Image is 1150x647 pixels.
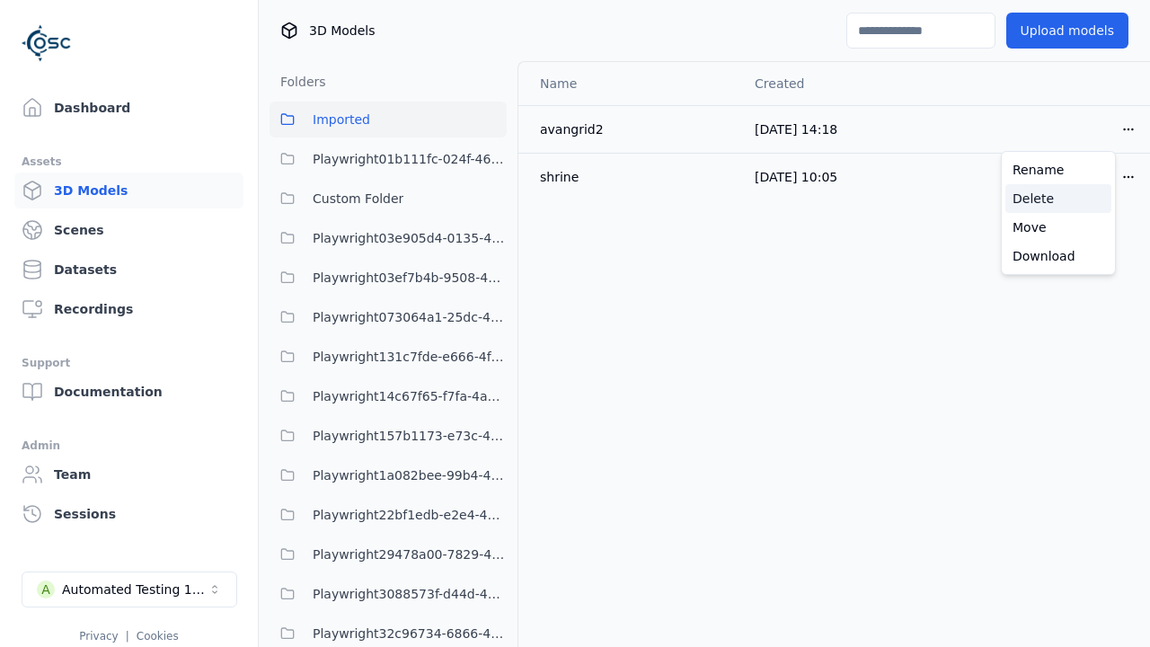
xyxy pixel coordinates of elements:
a: Download [1005,242,1111,270]
a: Move [1005,213,1111,242]
a: Rename [1005,155,1111,184]
a: Delete [1005,184,1111,213]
